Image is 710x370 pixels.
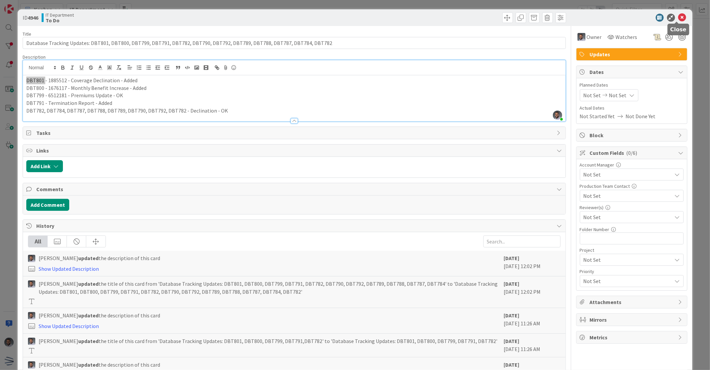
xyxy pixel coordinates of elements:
[584,255,669,264] span: Not Set
[590,316,675,324] span: Mirrors
[580,184,684,188] div: Production Team Contact
[584,276,669,286] span: Not Set
[580,112,615,120] span: Not Started Yet
[616,33,637,41] span: Watchers
[584,191,669,200] span: Not Set
[504,255,520,261] b: [DATE]
[23,37,566,49] input: type card name here...
[39,265,99,272] a: Show Updated Description
[23,31,31,37] label: Title
[28,14,38,21] b: 4946
[39,323,99,329] a: Show Updated Description
[590,131,675,139] span: Block
[36,129,553,137] span: Tasks
[609,91,627,99] span: Not Set
[626,150,637,156] span: ( 0/6 )
[590,68,675,76] span: Dates
[584,213,672,221] span: Not Set
[46,18,74,23] b: To Do
[78,255,99,261] b: updated
[580,248,684,252] div: Project
[590,50,675,58] span: Updates
[46,12,74,18] span: IT Department
[28,338,35,345] img: FS
[36,185,553,193] span: Comments
[504,338,520,344] b: [DATE]
[590,298,675,306] span: Attachments
[553,111,562,120] img: djeBQYN5TwDXpyYgE8PwxaHb1prKLcgM.jpg
[26,107,562,115] p: DBT782, DBT784, DBT787, DBT788, DBT789, DBT790, DBT792, DBT782 - Declination - OK
[23,54,46,60] span: Description
[483,235,561,247] input: Search...
[23,14,38,22] span: ID
[39,254,160,262] span: [PERSON_NAME] the description of this card
[504,280,561,304] div: [DATE] 12:02 PM
[504,311,561,330] div: [DATE] 11:26 AM
[504,280,520,287] b: [DATE]
[28,361,35,369] img: FS
[78,280,99,287] b: updated
[26,84,562,92] p: DBT800 - 1676117 - Monthly Benefit Increase - Added
[580,163,684,167] div: Account Manager
[39,361,160,369] span: [PERSON_NAME] the description of this card
[584,171,672,179] span: Not Set
[28,236,48,247] div: All
[28,255,35,262] img: FS
[28,312,35,319] img: FS
[39,280,500,296] span: [PERSON_NAME] the title of this card from 'Database Tracking Updates: DBT801, DBT800, DBT799, DBT...
[504,254,561,273] div: [DATE] 12:02 PM
[26,99,562,107] p: DBT791 - Termination Report - Added
[587,33,602,41] span: Owner
[580,226,609,232] label: Folder Number
[580,269,684,274] div: Priority
[26,160,63,172] button: Add Link
[39,337,497,345] span: [PERSON_NAME] the title of this card from 'Database Tracking Updates: DBT801, DBT800, DBT799, DBT...
[39,311,160,319] span: [PERSON_NAME] the description of this card
[504,312,520,319] b: [DATE]
[626,112,656,120] span: Not Done Yet
[590,333,675,341] span: Metrics
[78,312,99,319] b: updated
[580,205,684,210] div: Reviewer(s)
[26,77,562,84] p: DBT801 - 1885512 - Coverage Declination - Added
[590,149,675,157] span: Custom Fields
[36,222,553,230] span: History
[584,91,601,99] span: Not Set
[578,33,586,41] img: FS
[26,92,562,99] p: DBT799 - 6512181 - Premiums Update - OK
[26,199,69,211] button: Add Comment
[580,105,684,112] span: Actual Dates
[28,280,35,288] img: FS
[78,338,99,344] b: updated
[78,361,99,368] b: updated
[670,26,687,33] h5: Close
[580,82,684,89] span: Planned Dates
[36,147,553,155] span: Links
[504,337,561,354] div: [DATE] 11:26 AM
[504,361,520,368] b: [DATE]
